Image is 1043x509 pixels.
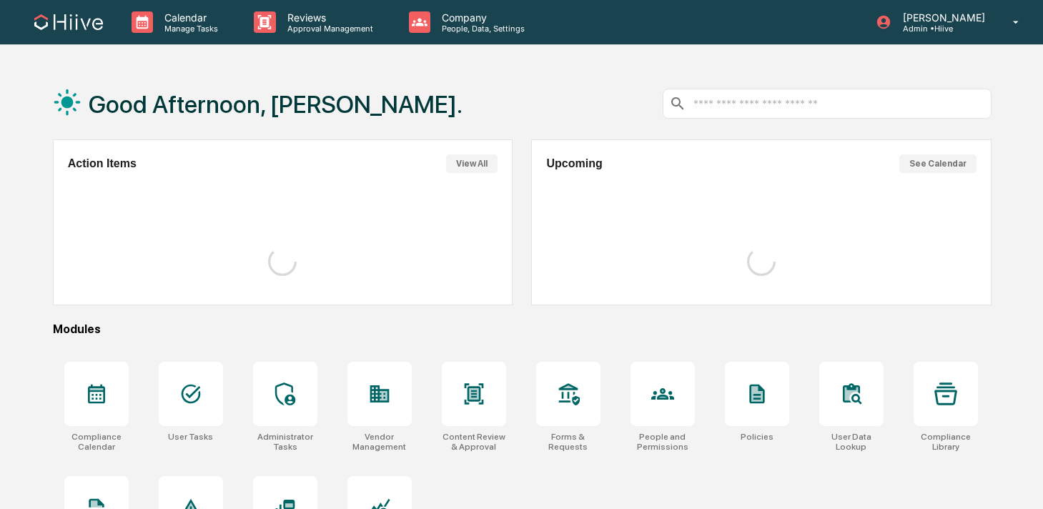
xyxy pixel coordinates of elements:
[741,432,773,442] div: Policies
[153,24,225,34] p: Manage Tasks
[430,24,532,34] p: People, Data, Settings
[347,432,412,452] div: Vendor Management
[64,432,129,452] div: Compliance Calendar
[34,14,103,30] img: logo
[442,432,506,452] div: Content Review & Approval
[430,11,532,24] p: Company
[89,90,463,119] h1: Good Afternoon, [PERSON_NAME].
[276,11,380,24] p: Reviews
[891,11,992,24] p: [PERSON_NAME]
[153,11,225,24] p: Calendar
[546,157,602,170] h2: Upcoming
[68,157,137,170] h2: Action Items
[536,432,600,452] div: Forms & Requests
[253,432,317,452] div: Administrator Tasks
[276,24,380,34] p: Approval Management
[891,24,992,34] p: Admin • Hiive
[446,154,498,173] button: View All
[914,432,978,452] div: Compliance Library
[53,322,992,336] div: Modules
[631,432,695,452] div: People and Permissions
[168,432,213,442] div: User Tasks
[899,154,977,173] button: See Calendar
[819,432,884,452] div: User Data Lookup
